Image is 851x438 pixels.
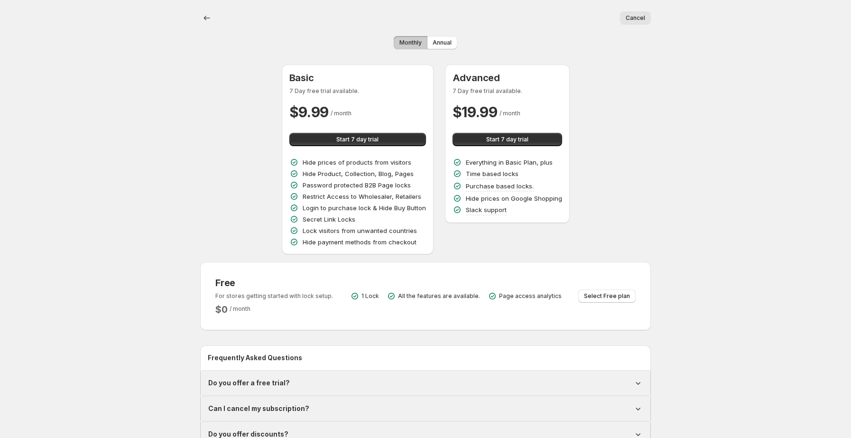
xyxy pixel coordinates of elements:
p: Secret Link Locks [303,214,355,224]
button: Start 7 day trial [453,133,562,146]
p: For stores getting started with lock setup. [215,292,333,300]
p: Login to purchase lock & Hide Buy Button [303,203,426,213]
p: 7 Day free trial available. [453,87,562,95]
button: Cancel [620,11,651,25]
p: Time based locks [466,169,518,178]
h3: Free [215,277,333,289]
p: Purchase based locks. [466,181,534,191]
p: Password protected B2B Page locks [303,180,411,190]
p: All the features are available. [398,292,480,300]
p: Hide Product, Collection, Blog, Pages [303,169,414,178]
h1: Do you offer a free trial? [208,378,290,388]
span: Select Free plan [584,292,630,300]
h3: Advanced [453,72,562,84]
p: Hide payment methods from checkout [303,237,416,247]
button: Start 7 day trial [289,133,426,146]
button: Monthly [394,36,427,49]
h2: Frequently Asked Questions [208,353,643,363]
p: Page access analytics [499,292,562,300]
span: Start 7 day trial [336,136,379,143]
button: Back [200,11,213,25]
p: 7 Day free trial available. [289,87,426,95]
span: / month [499,110,520,117]
p: Restrict Access to Wholesaler, Retailers [303,192,421,201]
p: Hide prices of products from visitors [303,158,411,167]
p: Slack support [466,205,507,214]
button: Annual [427,36,457,49]
p: Lock visitors from unwanted countries [303,226,417,235]
h2: $ 9.99 [289,103,329,121]
h2: $ 19.99 [453,103,498,121]
span: Annual [433,39,452,47]
span: / month [230,305,250,312]
p: Everything in Basic Plan, plus [466,158,553,167]
span: Monthly [399,39,422,47]
span: Start 7 day trial [486,136,528,143]
span: Cancel [626,14,645,22]
h1: Can I cancel my subscription? [208,404,309,413]
h2: $ 0 [215,304,228,315]
p: Hide prices on Google Shopping [466,194,562,203]
span: / month [331,110,351,117]
button: Select Free plan [578,289,636,303]
p: 1 Lock [361,292,379,300]
h3: Basic [289,72,426,84]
